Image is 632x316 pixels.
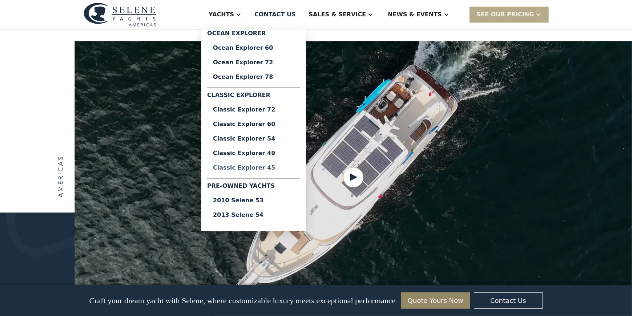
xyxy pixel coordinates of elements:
a: Classic Explorer 60 [207,117,300,131]
div: SEE Our Pricing [477,10,534,19]
div: 2013 Selene 54 [213,212,294,218]
div: Yachts [209,10,234,19]
a: Classic Explorer 45 [207,161,300,175]
div: Sales & Service [309,10,366,19]
a: Ocean Explorer 78 [207,70,300,84]
div: Classic Explorer 60 [213,121,294,127]
div: Ocean Explorer 78 [213,74,294,80]
p: Craft your dream yacht with Selene, where customizable luxury meets exceptional performance [89,296,395,305]
a: Classic Explorer 54 [207,131,300,146]
div: Ocean Explorer [207,29,300,41]
div: Classic Explorer 45 [213,165,294,171]
a: Quote Yours Now [401,292,470,309]
div: Ocean Explorer 72 [213,60,294,65]
div: Classic Explorer 54 [213,136,294,142]
div: SEE Our Pricing [470,7,549,22]
a: 2010 Selene 53 [207,193,300,208]
img: logo [58,157,63,198]
div: Ocean Explorer 60 [213,45,294,51]
div: Classic Explorer 49 [213,150,294,156]
div: Classic Explorer [207,91,300,102]
a: 2013 Selene 54 [207,208,300,222]
img: logo [84,3,156,26]
div: 2010 Selene 53 [213,198,294,203]
a: Classic Explorer 49 [207,146,300,161]
a: Ocean Explorer 60 [207,41,300,55]
div: News & EVENTS [388,10,442,19]
a: Contact Us [474,292,543,309]
a: Classic Explorer 72 [207,102,300,117]
div: Pre-Owned Yachts [207,182,300,193]
a: Ocean Explorer 72 [207,55,300,70]
iframe: YouTube Video [75,41,632,313]
div: Contact US [254,10,296,19]
div: Classic Explorer 72 [213,107,294,113]
nav: Yachts [201,29,306,231]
